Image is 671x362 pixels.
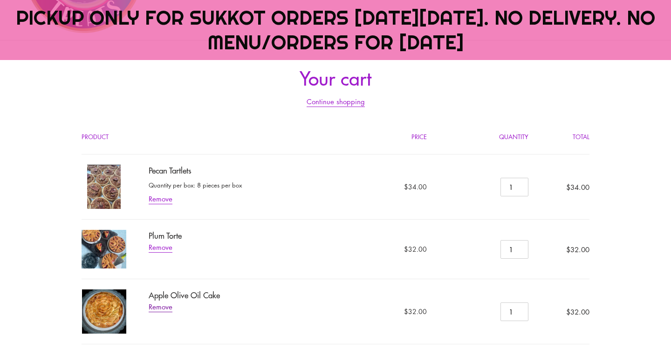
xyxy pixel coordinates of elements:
[149,242,172,253] a: Remove Plum Torte
[321,182,427,192] dd: $34.00
[16,5,655,54] span: PICKUP ONLY FOR SUKKOT ORDERS [DATE][DATE]. NO DELIVERY. NO MENU/ORDERS FOR [DATE]
[149,302,172,312] a: Remove Apple Olive Oil Cake
[307,97,365,107] a: Continue shopping
[321,244,427,254] dd: $32.00
[310,120,438,154] th: Price
[149,181,242,190] li: Quantity per box: 8 pieces per box
[149,230,182,241] a: Plum Torte
[149,289,220,301] a: Apple Olive Oil Cake
[566,245,589,254] span: $32.00
[149,165,192,176] a: Pecan Tartlets
[82,66,589,89] h1: Your cart
[566,182,589,192] span: $34.00
[539,120,589,154] th: Total
[437,120,539,154] th: Quantity
[149,179,242,190] ul: Product details
[566,307,589,316] span: $32.00
[321,307,427,316] dd: $32.00
[149,194,172,204] a: Remove Pecan Tartlets - 8 pieces per box
[82,120,310,154] th: Product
